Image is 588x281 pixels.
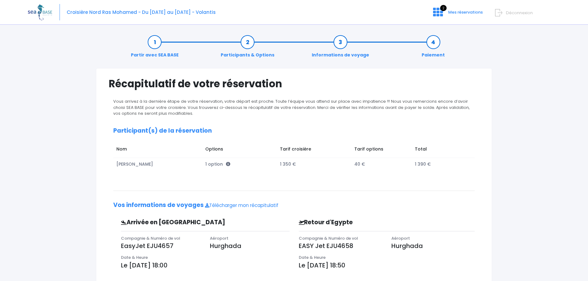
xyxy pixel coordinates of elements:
[412,158,469,171] td: 1 390 €
[294,219,433,226] h3: Retour d'Egypte
[210,235,228,241] span: Aéroport
[440,5,447,11] span: 2
[506,10,533,16] span: Déconnexion
[121,235,180,241] span: Compagnie & Numéro de vol
[205,161,230,167] span: 1 option
[419,39,448,58] a: Paiement
[113,202,475,209] h2: Vos informations de voyages
[299,241,382,250] p: EASY Jet EJU4658
[116,219,250,226] h3: Arrivée en [GEOGRAPHIC_DATA]
[277,158,352,171] td: 1 350 €
[210,241,290,250] p: Hurghada
[218,39,277,58] a: Participants & Options
[109,78,479,90] h1: Récapitulatif de votre réservation
[67,9,216,15] span: Croisière Nord Ras Mohamed - Du [DATE] au [DATE] - Volantis
[113,98,469,116] span: Vous arrivez à la dernière étape de votre réservation, votre départ est proche. Toute l’équipe vo...
[113,127,475,134] h2: Participant(s) de la réservation
[412,143,469,158] td: Total
[121,241,201,250] p: EasyJet EJU4657
[277,143,352,158] td: Tarif croisière
[128,39,182,58] a: Partir avec SEA BASE
[205,202,278,209] a: Télécharger mon récapitulatif
[121,261,290,270] p: Le [DATE] 18:00
[113,158,202,171] td: [PERSON_NAME]
[309,39,372,58] a: Informations de voyage
[299,235,358,241] span: Compagnie & Numéro de vol
[428,11,486,17] a: 2 Mes réservations
[121,254,148,260] span: Date & Heure
[391,235,410,241] span: Aéroport
[448,9,483,15] span: Mes réservations
[113,143,202,158] td: Nom
[299,254,326,260] span: Date & Heure
[299,261,475,270] p: Le [DATE] 18:50
[391,241,475,250] p: Hurghada
[202,143,277,158] td: Options
[352,143,412,158] td: Tarif options
[352,158,412,171] td: 40 €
